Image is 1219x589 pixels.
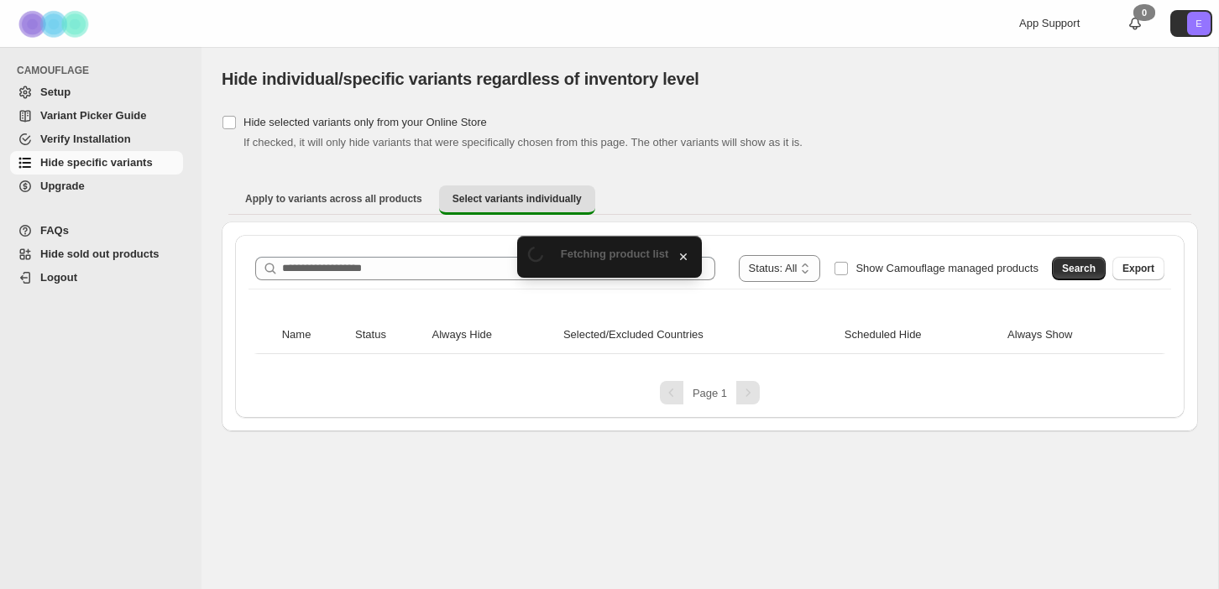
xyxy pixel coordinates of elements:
span: Setup [40,86,71,98]
span: Variant Picker Guide [40,109,146,122]
span: Search [1062,262,1096,275]
th: Scheduled Hide [840,316,1002,354]
button: Apply to variants across all products [232,185,436,212]
a: Logout [10,266,183,289]
button: Select variants individually [439,185,595,215]
span: FAQs [40,224,69,237]
button: Search [1052,257,1106,280]
span: Verify Installation [40,133,131,145]
span: Export [1122,262,1154,275]
span: App Support [1019,17,1080,29]
a: Hide specific variants [10,151,183,175]
th: Selected/Excluded Countries [558,316,840,354]
span: Upgrade [40,180,85,192]
span: Hide sold out products [40,248,160,260]
a: Verify Installation [10,128,183,151]
span: Page 1 [693,387,727,399]
span: Avatar with initials E [1187,12,1211,35]
a: Upgrade [10,175,183,198]
a: 0 [1127,15,1143,32]
text: E [1195,18,1201,29]
span: Fetching product list [561,248,669,260]
button: Export [1112,257,1164,280]
span: Logout [40,271,77,284]
span: If checked, it will only hide variants that were specifically chosen from this page. The other va... [243,136,803,149]
button: Avatar with initials E [1170,10,1212,37]
nav: Pagination [249,381,1171,404]
span: Apply to variants across all products [245,192,422,206]
a: Hide sold out products [10,242,183,266]
span: Hide selected variants only from your Online Store [243,116,487,128]
th: Always Show [1002,316,1143,354]
span: Hide specific variants [40,156,153,169]
span: Select variants individually [453,192,582,206]
span: CAMOUFLAGE [17,64,190,77]
img: Camouflage [13,1,97,47]
div: Select variants individually [222,222,1198,431]
a: FAQs [10,219,183,242]
th: Name [277,316,350,354]
a: Variant Picker Guide [10,104,183,128]
th: Status [350,316,426,354]
span: Show Camouflage managed products [855,262,1039,274]
span: Hide individual/specific variants regardless of inventory level [222,70,699,88]
th: Always Hide [427,316,558,354]
a: Setup [10,81,183,104]
div: 0 [1133,4,1155,21]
